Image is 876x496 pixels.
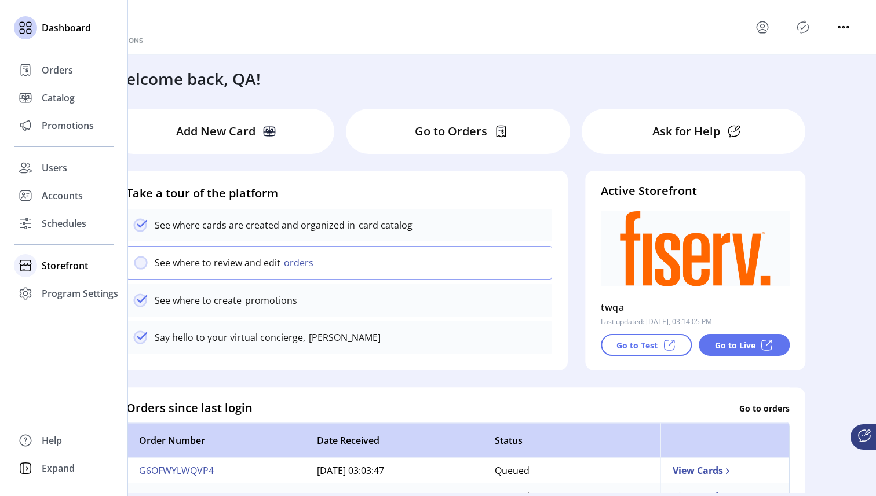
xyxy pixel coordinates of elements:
p: Last updated: [DATE], 03:14:05 PM [601,317,712,327]
th: Status [483,423,660,458]
span: Dashboard [42,21,91,35]
span: Users [42,161,67,175]
p: promotions [242,293,297,307]
h3: Welcome back, QA! [111,67,261,91]
button: orders [280,256,320,270]
span: Catalog [42,91,75,105]
button: Publisher Panel [794,18,812,36]
p: See where cards are created and organized in [155,218,355,232]
p: See where to create [155,293,242,307]
td: View Cards [660,458,789,483]
span: Schedules [42,216,86,230]
p: twqa [601,298,624,317]
span: Expand [42,461,75,475]
span: Program Settings [42,286,118,300]
p: card catalog [355,218,413,232]
p: Add New Card [176,123,256,140]
p: Go to Test [616,339,658,351]
td: [DATE] 03:03:47 [305,458,483,483]
span: Promotions [42,119,94,133]
span: Help [42,433,62,447]
p: Ask for Help [652,123,720,140]
p: Go to Orders [415,123,487,140]
th: Order Number [127,423,305,458]
button: menu [834,18,853,36]
h4: Active Storefront [601,182,790,200]
th: Date Received [305,423,483,458]
button: menu [753,18,772,36]
p: Say hello to your virtual concierge, [155,330,305,344]
span: Storefront [42,259,88,273]
p: See where to review and edit [155,256,280,270]
span: Accounts [42,189,83,203]
h4: Orders since last login [126,399,253,417]
p: Go to Live [715,339,755,351]
h4: Take a tour of the platform [126,185,552,202]
p: [PERSON_NAME] [305,330,381,344]
td: Queued [483,458,660,483]
p: Go to orders [739,402,790,414]
td: G6OFWYLWQVP4 [127,458,305,483]
span: Orders [42,63,73,77]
